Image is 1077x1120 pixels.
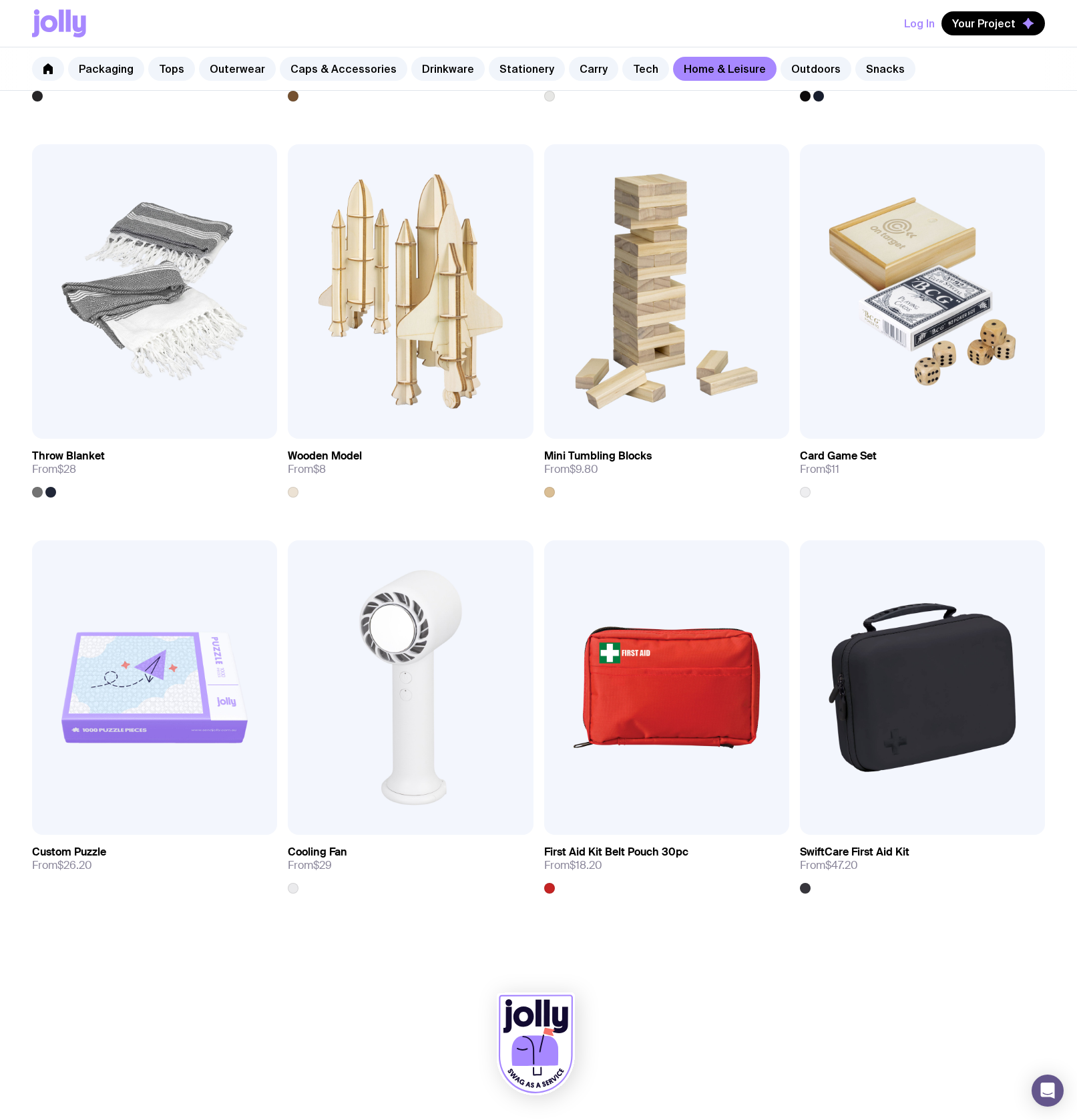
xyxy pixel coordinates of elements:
[570,462,598,476] span: $9.80
[489,57,565,81] a: Stationery
[800,463,839,476] span: From
[32,439,277,498] a: Throw BlanketFrom$28
[544,439,789,498] a: Mini Tumbling BlocksFrom$9.80
[32,846,106,859] h3: Custom Puzzle
[288,449,362,463] h3: Wooden Model
[288,859,332,872] span: From
[941,11,1045,35] button: Your Project
[32,835,277,883] a: Custom PuzzleFrom$26.20
[313,858,332,872] span: $29
[411,57,485,81] a: Drinkware
[825,858,858,872] span: $47.20
[622,57,669,81] a: Tech
[32,449,105,463] h3: Throw Blanket
[1032,1075,1064,1107] div: Open Intercom Messenger
[313,462,326,476] span: $8
[952,17,1016,30] span: Your Project
[288,439,533,498] a: Wooden ModelFrom$8
[800,835,1045,894] a: SwiftCare First Aid KitFrom$47.20
[280,57,407,81] a: Caps & Accessories
[544,859,602,872] span: From
[288,846,347,859] h3: Cooling Fan
[544,449,652,463] h3: Mini Tumbling Blocks
[148,57,195,81] a: Tops
[32,859,92,872] span: From
[544,846,688,859] h3: First Aid Kit Belt Pouch 30pc
[288,463,326,476] span: From
[781,57,851,81] a: Outdoors
[570,858,602,872] span: $18.20
[800,439,1045,498] a: Card Game SetFrom$11
[57,462,76,476] span: $28
[32,463,76,476] span: From
[569,57,618,81] a: Carry
[800,449,877,463] h3: Card Game Set
[800,846,909,859] h3: SwiftCare First Aid Kit
[544,463,598,476] span: From
[544,835,789,894] a: First Aid Kit Belt Pouch 30pcFrom$18.20
[57,858,92,872] span: $26.20
[288,835,533,894] a: Cooling FanFrom$29
[904,11,935,35] button: Log In
[68,57,144,81] a: Packaging
[800,859,858,872] span: From
[673,57,777,81] a: Home & Leisure
[855,57,915,81] a: Snacks
[199,57,276,81] a: Outerwear
[825,462,839,476] span: $11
